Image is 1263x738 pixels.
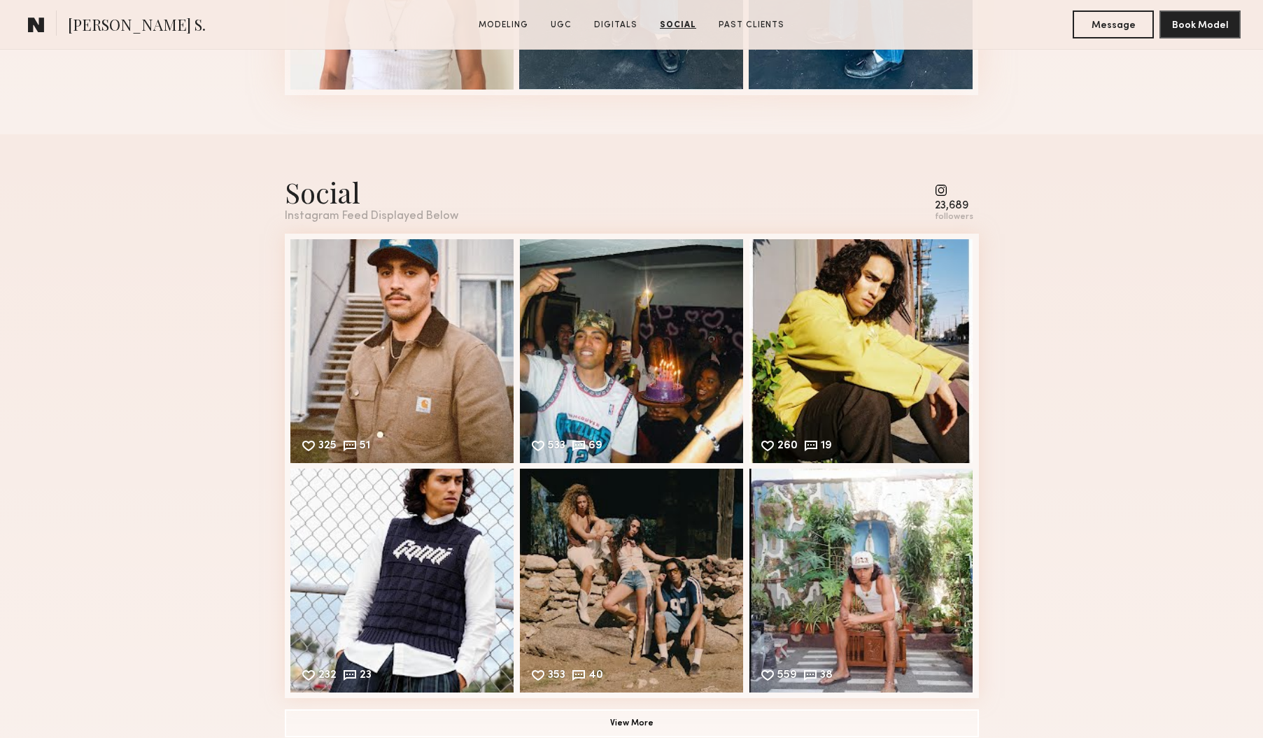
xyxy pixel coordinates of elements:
div: 38 [820,670,833,683]
a: UGC [545,19,577,31]
div: followers [935,212,973,222]
button: Message [1073,10,1154,38]
div: Instagram Feed Displayed Below [285,211,458,222]
button: Book Model [1159,10,1241,38]
div: 40 [588,670,603,683]
a: Past Clients [713,19,790,31]
button: View More [285,709,979,737]
a: Modeling [473,19,534,31]
div: 51 [360,441,370,453]
div: 353 [548,670,565,683]
div: 533 [548,441,565,453]
div: 23,689 [935,201,973,211]
div: 232 [318,670,337,683]
div: 19 [821,441,832,453]
div: 559 [777,670,797,683]
div: Social [285,173,458,211]
div: 23 [360,670,372,683]
a: Digitals [588,19,643,31]
span: [PERSON_NAME] S. [68,14,206,38]
a: Book Model [1159,18,1241,30]
div: 325 [318,441,337,453]
a: Social [654,19,702,31]
div: 260 [777,441,798,453]
div: 69 [588,441,602,453]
